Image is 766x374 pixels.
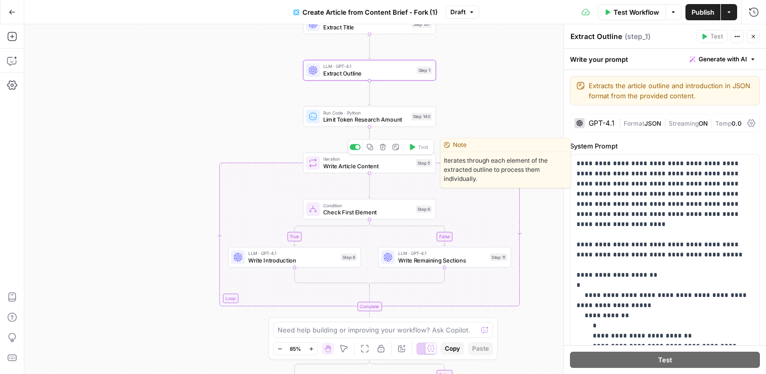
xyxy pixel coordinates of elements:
span: | [708,118,715,128]
span: Test [418,143,428,151]
span: LLM · GPT-4.1 [248,250,337,257]
button: Create Article from Content Brief - Fork (1) [287,4,444,20]
button: Generate with AI [685,53,760,66]
div: LLM · GPT-4.1Write Remaining SectionsStep 11 [378,247,511,268]
div: Complete [303,302,436,312]
span: Streaming [669,120,699,127]
span: Iterates through each element of the extracted outline to process them individually. [441,152,570,188]
span: Test Workflow [614,7,659,17]
div: LLM · GPT-4.1Extract OutlineStep 1 [303,60,436,81]
span: LLM · GPT-4.1 [398,250,486,257]
span: 0.0 [732,120,742,127]
label: System Prompt [570,141,760,151]
div: Step 1 [416,66,432,74]
span: Write Introduction [248,256,337,265]
div: Step 107 [411,20,432,28]
span: Check First Element [323,208,412,216]
g: Edge from step_8 to step_6-conditional-end [294,268,369,287]
button: Test Workflow [598,4,665,20]
g: Edge from step_1 to step_140 [368,81,371,105]
span: Run Code · Python [323,109,408,117]
span: Format [624,120,644,127]
span: Extract Title [323,23,408,31]
span: Test [658,355,672,365]
button: Copy [441,342,464,355]
span: Limit Token Research Amount [323,116,408,124]
div: GPT-4.1 [589,120,615,127]
button: Publish [685,4,720,20]
span: Paste [472,344,489,353]
div: Run Code · PythonLimit Token Research AmountStep 140 [303,106,436,127]
div: Note [441,138,570,152]
span: 85% [290,345,301,353]
div: Extract TitleStep 107 [303,14,436,34]
span: Write Remaining Sections [398,256,486,265]
button: Draft [446,6,479,19]
div: LLM · GPT-4.1Write IntroductionStep 8 [228,247,361,268]
div: Step 8 [341,253,357,261]
span: Draft [450,8,466,17]
g: Edge from step_6 to step_8 [293,219,370,246]
div: Step 5 [416,159,432,167]
span: Copy [445,344,460,353]
button: Test [570,352,760,368]
span: Temp [715,120,732,127]
span: Create Article from Content Brief - Fork (1) [302,7,438,17]
span: | [661,118,669,128]
span: Generate with AI [699,55,747,64]
g: Edge from step_5 to step_6 [368,173,371,198]
div: ConditionCheck First ElementStep 6 [303,199,436,219]
span: | [619,118,624,128]
span: Write Article Content [323,162,412,170]
div: Step 140 [411,113,432,120]
button: Test [697,30,727,43]
span: Extract Outline [323,69,413,78]
span: Publish [692,7,714,17]
span: Iteration [323,156,412,163]
span: ON [699,120,708,127]
span: ( step_1 ) [625,31,650,42]
textarea: Extracts the article outline and introduction in JSON format from the provided content. [589,81,753,101]
div: LoopIterationWrite Article ContentStep 5Test [303,153,436,173]
div: Step 6 [416,205,432,213]
g: Edge from step_107 to step_1 [368,34,371,59]
div: Complete [357,302,381,312]
div: Write your prompt [564,49,766,69]
button: Test [405,141,432,153]
textarea: Extract Outline [570,31,622,42]
span: Test [710,32,723,41]
div: Step 11 [490,253,507,261]
g: Edge from step_6 to step_11 [369,219,446,246]
g: Edge from step_11 to step_6-conditional-end [369,268,444,287]
span: JSON [644,120,661,127]
button: Paste [468,342,493,355]
span: Condition [323,202,412,209]
span: LLM · GPT-4.1 [323,63,413,70]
